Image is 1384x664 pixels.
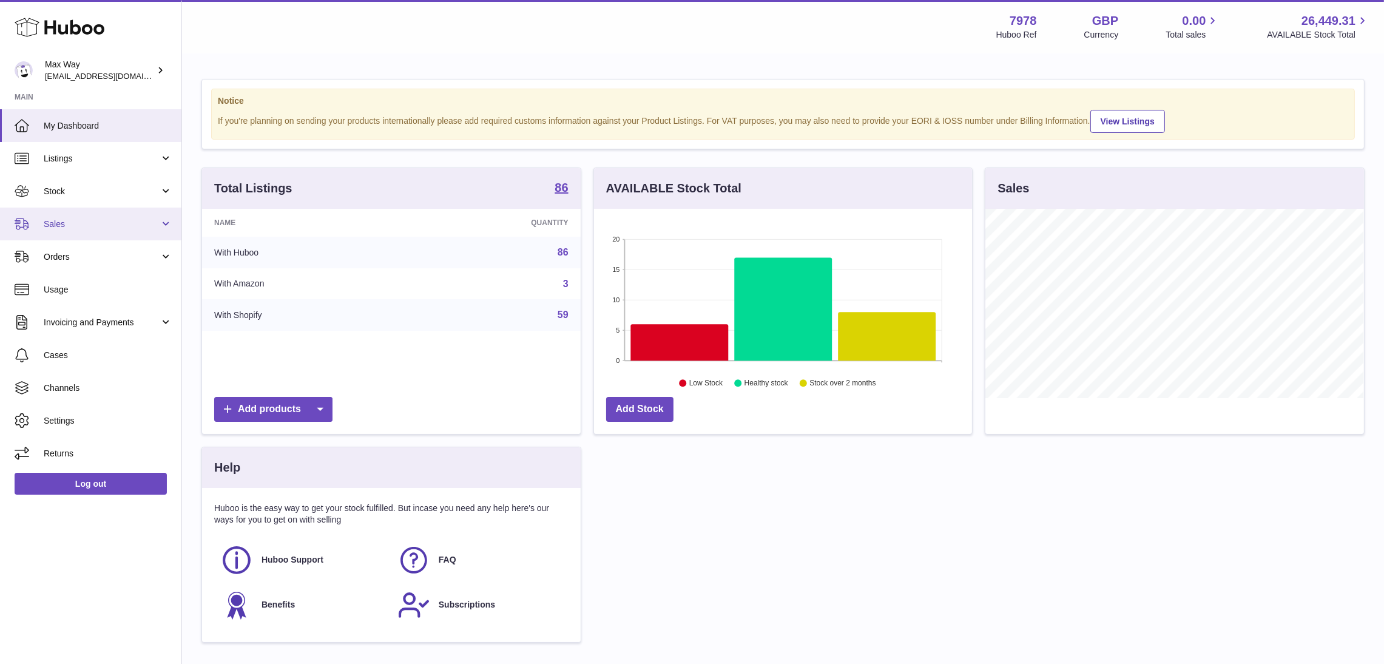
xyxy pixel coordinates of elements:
[45,71,178,81] span: [EMAIL_ADDRESS][DOMAIN_NAME]
[558,310,569,320] a: 59
[397,544,562,577] a: FAQ
[612,266,619,273] text: 15
[214,459,240,476] h3: Help
[218,95,1348,107] strong: Notice
[558,247,569,257] a: 86
[1267,13,1369,41] a: 26,449.31 AVAILABLE Stock Total
[262,554,323,566] span: Huboo Support
[1084,29,1119,41] div: Currency
[44,153,160,164] span: Listings
[214,397,332,422] a: Add products
[44,251,160,263] span: Orders
[44,120,172,132] span: My Dashboard
[1090,110,1165,133] a: View Listings
[606,180,741,197] h3: AVAILABLE Stock Total
[202,237,409,268] td: With Huboo
[45,59,154,82] div: Max Way
[44,415,172,427] span: Settings
[1301,13,1355,29] span: 26,449.31
[996,29,1037,41] div: Huboo Ref
[15,473,167,495] a: Log out
[689,379,723,388] text: Low Stock
[44,448,172,459] span: Returns
[44,186,160,197] span: Stock
[1166,13,1220,41] a: 0.00 Total sales
[555,181,568,194] strong: 86
[214,180,292,197] h3: Total Listings
[1010,13,1037,29] strong: 7978
[44,382,172,394] span: Channels
[616,327,619,334] text: 5
[214,503,569,526] p: Huboo is the easy way to get your stock fulfilled. But incase you need any help here's our ways f...
[563,279,569,289] a: 3
[1183,13,1206,29] span: 0.00
[439,599,495,611] span: Subscriptions
[220,589,385,622] a: Benefits
[997,180,1029,197] h3: Sales
[44,284,172,296] span: Usage
[612,235,619,243] text: 20
[1267,29,1369,41] span: AVAILABLE Stock Total
[612,296,619,303] text: 10
[409,209,580,237] th: Quantity
[44,317,160,328] span: Invoicing and Payments
[555,181,568,196] a: 86
[220,544,385,577] a: Huboo Support
[44,219,160,230] span: Sales
[744,379,789,388] text: Healthy stock
[262,599,295,611] span: Benefits
[616,357,619,364] text: 0
[439,554,456,566] span: FAQ
[15,61,33,80] img: Max@LongevityBox.co.uk
[202,268,409,300] td: With Amazon
[1092,13,1118,29] strong: GBP
[202,299,409,331] td: With Shopify
[606,397,673,422] a: Add Stock
[202,209,409,237] th: Name
[397,589,562,622] a: Subscriptions
[809,379,876,388] text: Stock over 2 months
[44,350,172,361] span: Cases
[218,108,1348,133] div: If you're planning on sending your products internationally please add required customs informati...
[1166,29,1220,41] span: Total sales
